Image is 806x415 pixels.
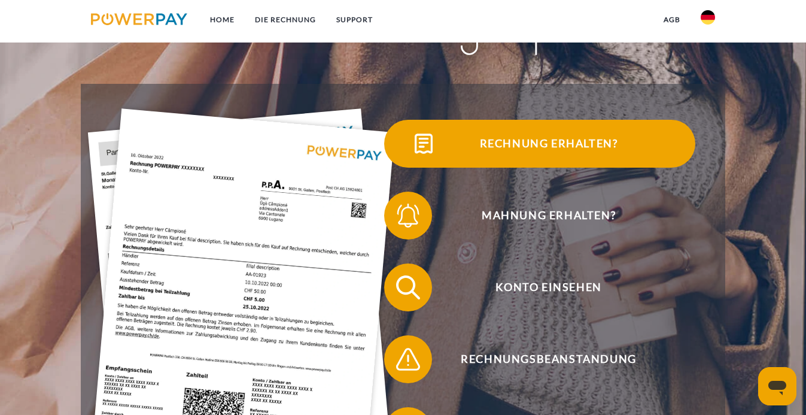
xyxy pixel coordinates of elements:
[402,120,695,168] span: Rechnung erhalten?
[384,192,695,240] button: Mahnung erhalten?
[384,335,695,383] button: Rechnungsbeanstandung
[200,9,245,31] a: Home
[384,120,695,168] button: Rechnung erhalten?
[653,9,691,31] a: agb
[393,201,423,231] img: qb_bell.svg
[326,9,383,31] a: SUPPORT
[402,263,695,311] span: Konto einsehen
[384,263,695,311] button: Konto einsehen
[402,335,695,383] span: Rechnungsbeanstandung
[393,272,423,302] img: qb_search.svg
[758,367,796,405] iframe: Schaltfläche zum Öffnen des Messaging-Fensters; Konversation läuft
[245,9,326,31] a: DIE RECHNUNG
[393,344,423,374] img: qb_warning.svg
[701,10,715,25] img: de
[402,192,695,240] span: Mahnung erhalten?
[409,129,439,159] img: qb_bill.svg
[91,13,187,25] img: logo-powerpay.svg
